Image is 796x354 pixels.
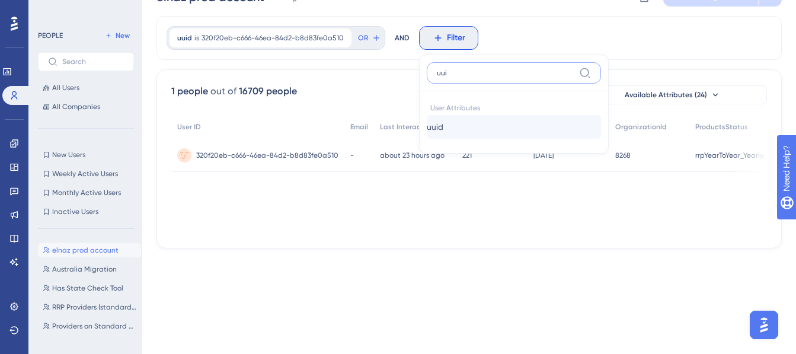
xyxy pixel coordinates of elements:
span: uuid [177,33,192,43]
span: Australia Migration [52,264,117,274]
span: Monthly Active Users [52,188,121,197]
span: New Users [52,150,85,160]
span: User ID [177,122,201,132]
div: 16709 people [239,84,297,98]
span: OrganizationId [615,122,667,132]
button: Weekly Active Users [38,167,134,181]
span: Need Help? [28,3,74,17]
div: AND [395,26,410,50]
button: RRP Providers (standard + custom) [38,300,141,314]
input: Type the value [437,68,574,78]
button: Filter [419,26,478,50]
span: ProductsStatus [695,122,748,132]
span: RRP Providers (standard + custom) [52,302,136,312]
button: New Users [38,148,134,162]
button: All Companies [38,100,134,114]
span: Providers on Standard Paid Plan [52,321,136,331]
input: Search [62,58,124,66]
div: PEOPLE [38,31,63,40]
button: Inactive Users [38,205,134,219]
div: 1 people [171,84,208,98]
button: elnaz prod account [38,243,141,257]
button: Has State Check Tool [38,281,141,295]
span: Weekly Active Users [52,169,118,178]
span: elnaz prod account [52,245,119,255]
button: Monthly Active Users [38,186,134,200]
span: Last Interaction [380,122,434,132]
span: 320f20eb-c666-46ea-84d2-b8d83fe0a510 [196,151,338,160]
div: out of [210,84,236,98]
span: is [194,33,199,43]
span: All Users [52,83,79,93]
button: OR [356,28,382,47]
span: Available Attributes (24) [625,90,707,100]
time: [DATE] [533,151,554,160]
span: Has State Check Tool [52,283,123,293]
span: Filter [447,31,465,45]
button: All Users [38,81,134,95]
span: All Companies [52,102,100,111]
iframe: UserGuiding AI Assistant Launcher [746,307,782,343]
button: Available Attributes (24) [577,85,767,104]
span: 320f20eb-c666-46ea-84d2-b8d83fe0a510 [202,33,344,43]
button: Providers on Standard Paid Plan [38,319,141,333]
span: 8268 [615,151,631,160]
button: New [101,28,134,43]
time: about 23 hours ago [380,151,445,160]
button: Australia Migration [38,262,141,276]
span: New [116,31,130,40]
span: User Attributes [427,98,601,115]
button: uuid [427,115,601,139]
span: uuid [427,120,443,134]
span: Inactive Users [52,207,98,216]
span: 221 [462,151,472,160]
span: - [350,151,354,160]
span: Email [350,122,368,132]
span: OR [358,33,368,43]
